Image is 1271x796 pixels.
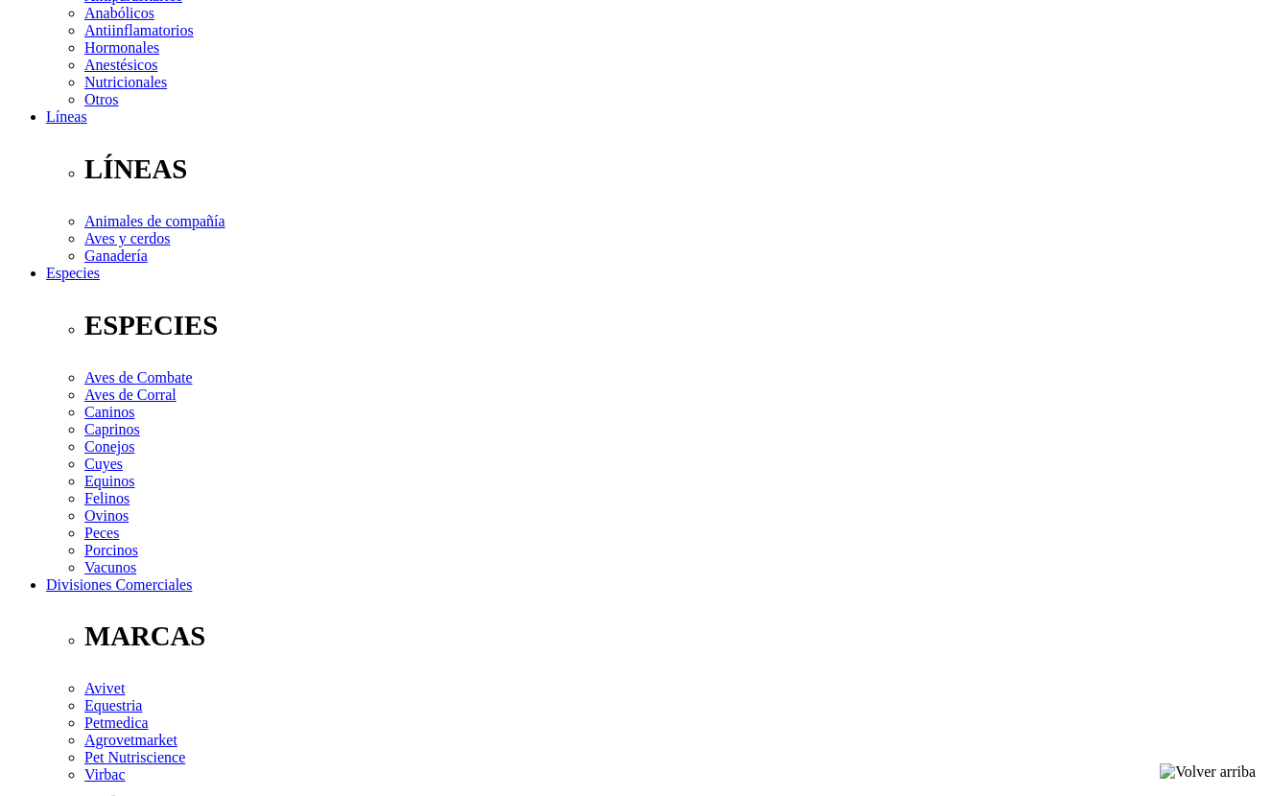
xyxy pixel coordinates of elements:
a: Vacunos [84,559,136,575]
a: Anestésicos [84,57,157,73]
a: Equinos [84,473,134,489]
a: Aves de Combate [84,369,193,386]
iframe: Brevo live chat [10,588,331,786]
a: Caninos [84,404,134,420]
a: Ganadería [84,247,148,264]
a: Caprinos [84,421,140,437]
p: ESPECIES [84,310,1263,341]
a: Conejos [84,438,134,455]
a: Anabólicos [84,5,154,21]
a: Líneas [46,108,87,125]
a: Cuyes [84,456,123,472]
a: Nutricionales [84,74,167,90]
a: Porcinos [84,542,138,558]
a: Divisiones Comerciales [46,576,192,593]
p: LÍNEAS [84,153,1263,185]
a: Felinos [84,490,129,506]
a: Especies [46,265,100,281]
a: Animales de compañía [84,213,225,229]
a: Ovinos [84,507,129,524]
a: Otros [84,91,119,107]
p: MARCAS [84,620,1263,652]
a: Aves de Corral [84,386,177,403]
a: Aves y cerdos [84,230,170,246]
a: Peces [84,525,119,541]
a: Antiinflamatorios [84,22,194,38]
a: Hormonales [84,39,159,56]
img: Volver arriba [1160,763,1256,781]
